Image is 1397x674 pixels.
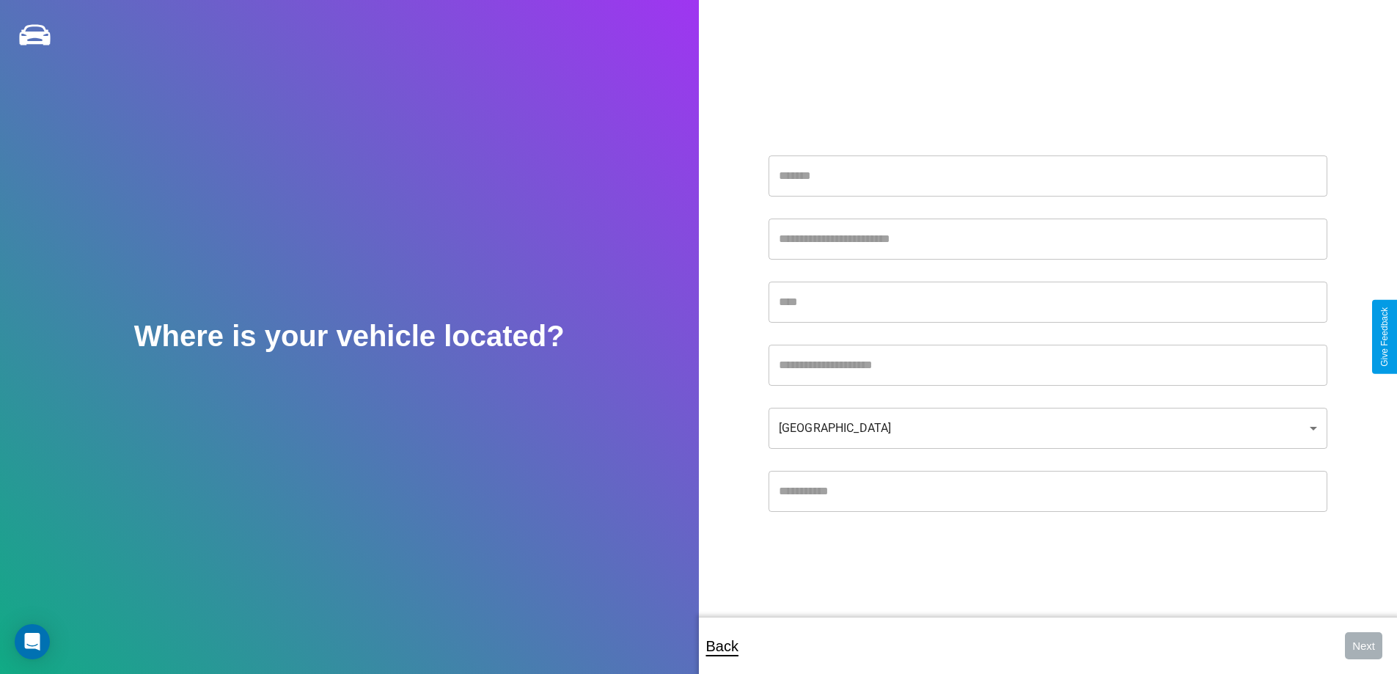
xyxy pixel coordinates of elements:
[1379,307,1390,367] div: Give Feedback
[1345,632,1382,659] button: Next
[15,624,50,659] div: Open Intercom Messenger
[706,633,738,659] p: Back
[134,320,565,353] h2: Where is your vehicle located?
[769,408,1327,449] div: [GEOGRAPHIC_DATA]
